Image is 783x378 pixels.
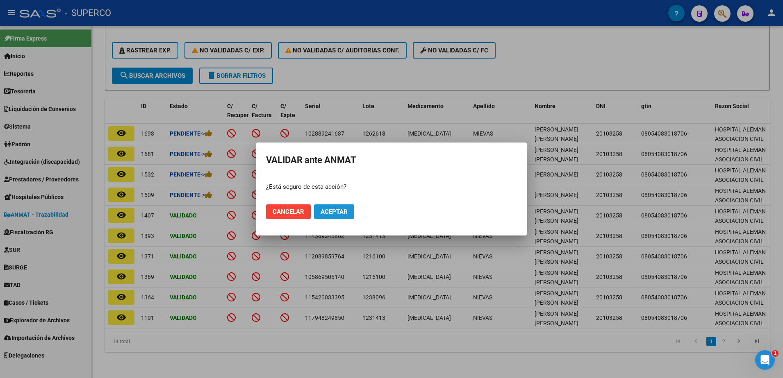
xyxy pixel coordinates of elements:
[273,208,304,215] span: Cancelar
[755,350,775,370] iframe: Intercom live chat
[266,152,517,168] h2: VALIDAR ante ANMAT
[314,204,354,219] button: Aceptar
[772,350,778,357] span: 1
[266,204,311,219] button: Cancelar
[266,182,517,192] p: ¿Está seguro de esta acción?
[321,208,348,215] span: Aceptar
